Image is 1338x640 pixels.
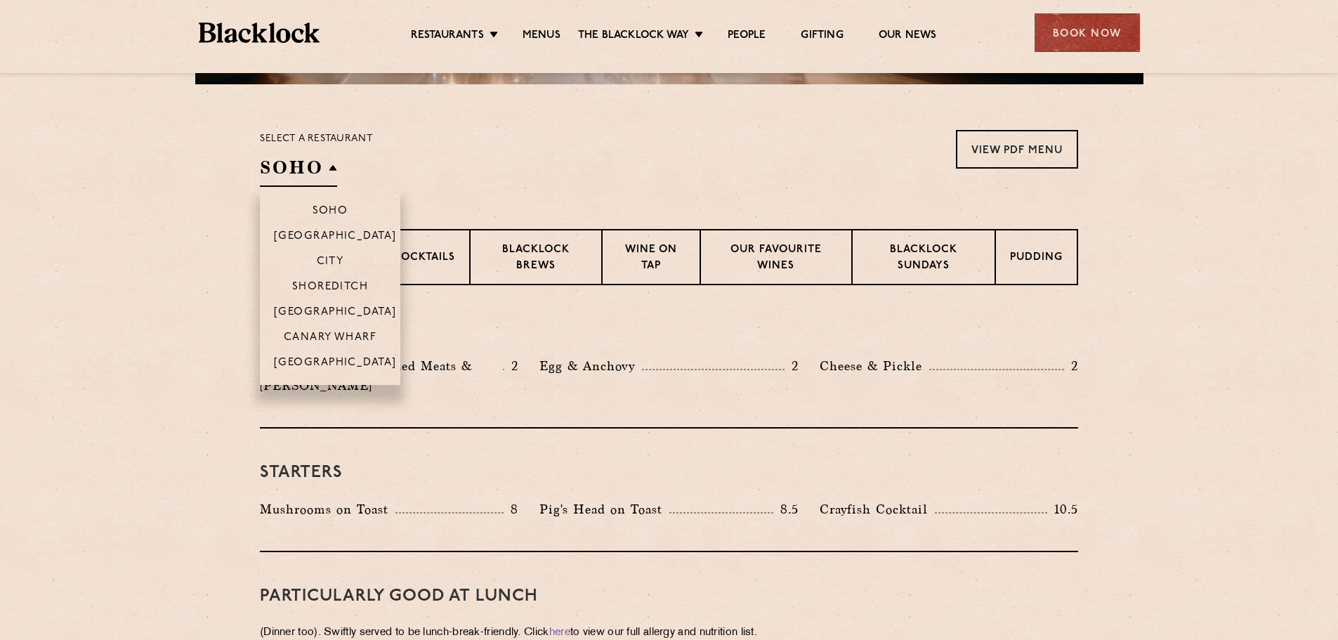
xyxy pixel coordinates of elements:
[485,242,587,275] p: Blacklock Brews
[260,155,337,187] h2: SOHO
[1047,500,1078,518] p: 10.5
[578,29,689,44] a: The Blacklock Way
[1064,357,1078,375] p: 2
[523,29,560,44] a: Menus
[393,250,455,268] p: Cocktails
[274,357,397,371] p: [GEOGRAPHIC_DATA]
[801,29,843,44] a: Gifting
[260,130,373,148] p: Select a restaurant
[549,627,570,638] a: here
[411,29,484,44] a: Restaurants
[199,22,320,43] img: BL_Textured_Logo-footer-cropped.svg
[260,320,1078,339] h3: Pre Chop Bites
[728,29,766,44] a: People
[773,500,799,518] p: 8.5
[317,256,344,270] p: City
[1010,250,1063,268] p: Pudding
[260,587,1078,606] h3: PARTICULARLY GOOD AT LUNCH
[539,356,642,376] p: Egg & Anchovy
[617,242,686,275] p: Wine on Tap
[313,205,348,219] p: Soho
[274,230,397,244] p: [GEOGRAPHIC_DATA]
[715,242,837,275] p: Our favourite wines
[956,130,1078,169] a: View PDF Menu
[867,242,980,275] p: Blacklock Sundays
[785,357,799,375] p: 2
[504,357,518,375] p: 2
[820,499,935,519] p: Crayfish Cocktail
[879,29,937,44] a: Our News
[260,464,1078,482] h3: Starters
[504,500,518,518] p: 8
[1035,13,1140,52] div: Book Now
[260,499,395,519] p: Mushrooms on Toast
[284,332,376,346] p: Canary Wharf
[820,356,929,376] p: Cheese & Pickle
[274,306,397,320] p: [GEOGRAPHIC_DATA]
[539,499,669,519] p: Pig's Head on Toast
[292,281,369,295] p: Shoreditch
